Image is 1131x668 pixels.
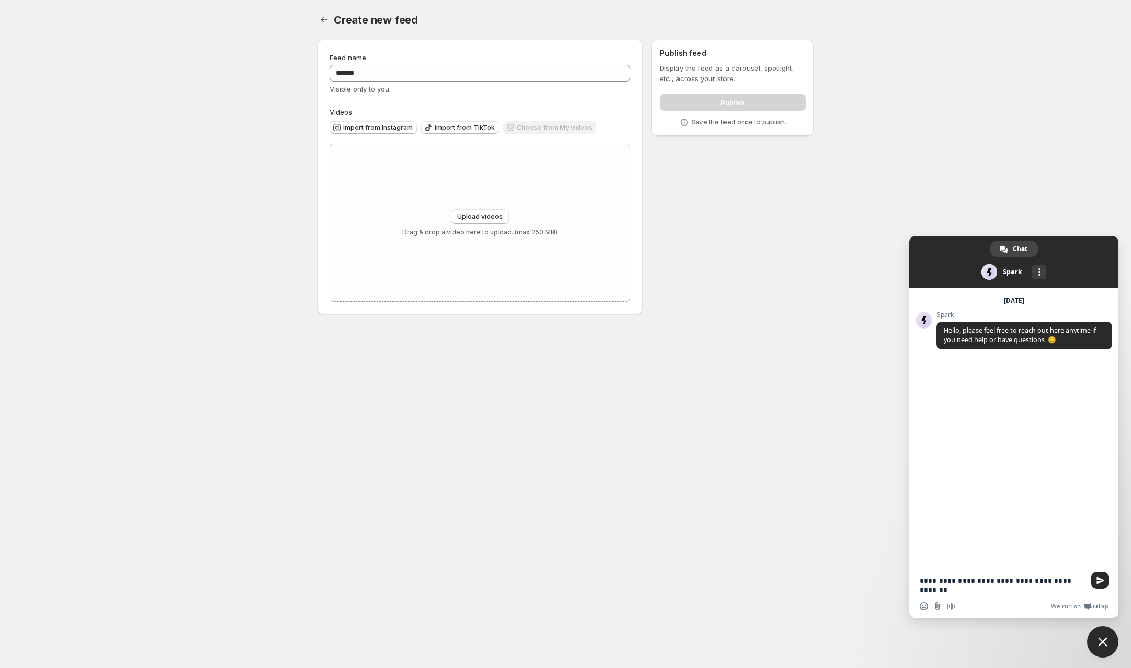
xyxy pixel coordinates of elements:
span: Import from Instagram [343,123,413,132]
p: Save the feed once to publish. [692,118,786,127]
span: Feed name [330,53,366,62]
div: More channels [1032,265,1046,279]
span: Create new feed [334,14,418,26]
span: Visible only to you. [330,85,391,93]
span: Hello, please feel free to reach out here anytime if you need help or have questions. 😊 [944,326,1096,344]
div: [DATE] [1004,298,1024,304]
p: Display the feed as a carousel, spotlight, etc., across your store. [660,63,806,84]
span: Audio message [947,602,955,610]
button: Upload videos [451,209,509,224]
div: Close chat [1087,626,1118,658]
button: Settings [317,13,332,27]
textarea: Compose your message... [920,576,1085,595]
span: Chat [1013,241,1027,257]
h2: Publish feed [660,48,806,59]
span: Send [1091,572,1109,589]
span: Upload videos [457,212,503,221]
p: Drag & drop a video here to upload. (max 250 MB) [402,228,557,236]
a: We run onCrisp [1051,602,1108,610]
span: Import from TikTok [435,123,495,132]
span: Crisp [1093,602,1108,610]
button: Import from TikTok [421,121,499,134]
span: Spark [936,311,1112,319]
span: We run on [1051,602,1081,610]
span: Insert an emoji [920,602,928,610]
span: Videos [330,108,352,116]
div: Chat [990,241,1038,257]
span: Send a file [933,602,942,610]
button: Import from Instagram [330,121,417,134]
